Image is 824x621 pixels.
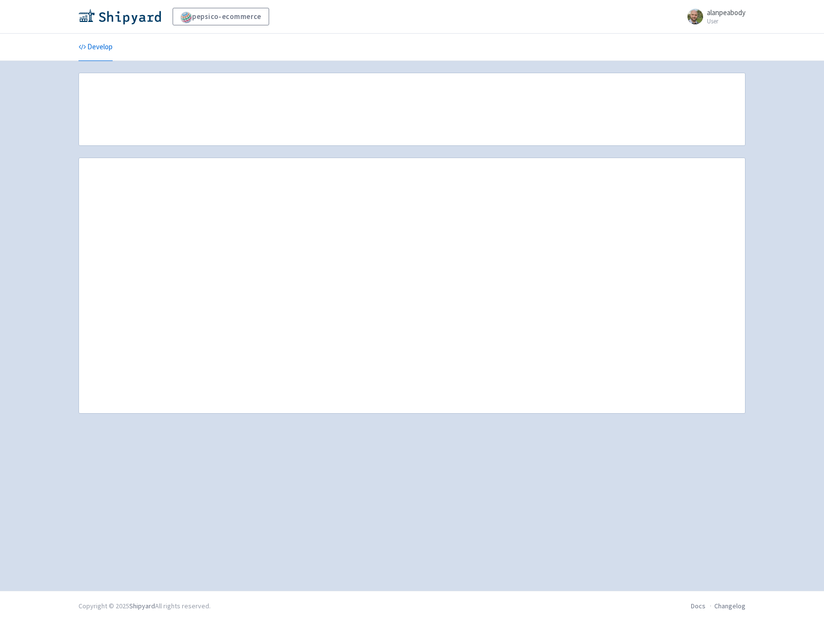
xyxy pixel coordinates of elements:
[707,8,746,17] span: alanpeabody
[707,18,746,24] small: User
[129,601,155,610] a: Shipyard
[78,601,211,611] div: Copyright © 2025 All rights reserved.
[173,8,269,25] a: pepsico-ecommerce
[78,34,113,61] a: Develop
[78,9,161,24] img: Shipyard logo
[682,9,746,24] a: alanpeabody User
[714,601,746,610] a: Changelog
[691,601,706,610] a: Docs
